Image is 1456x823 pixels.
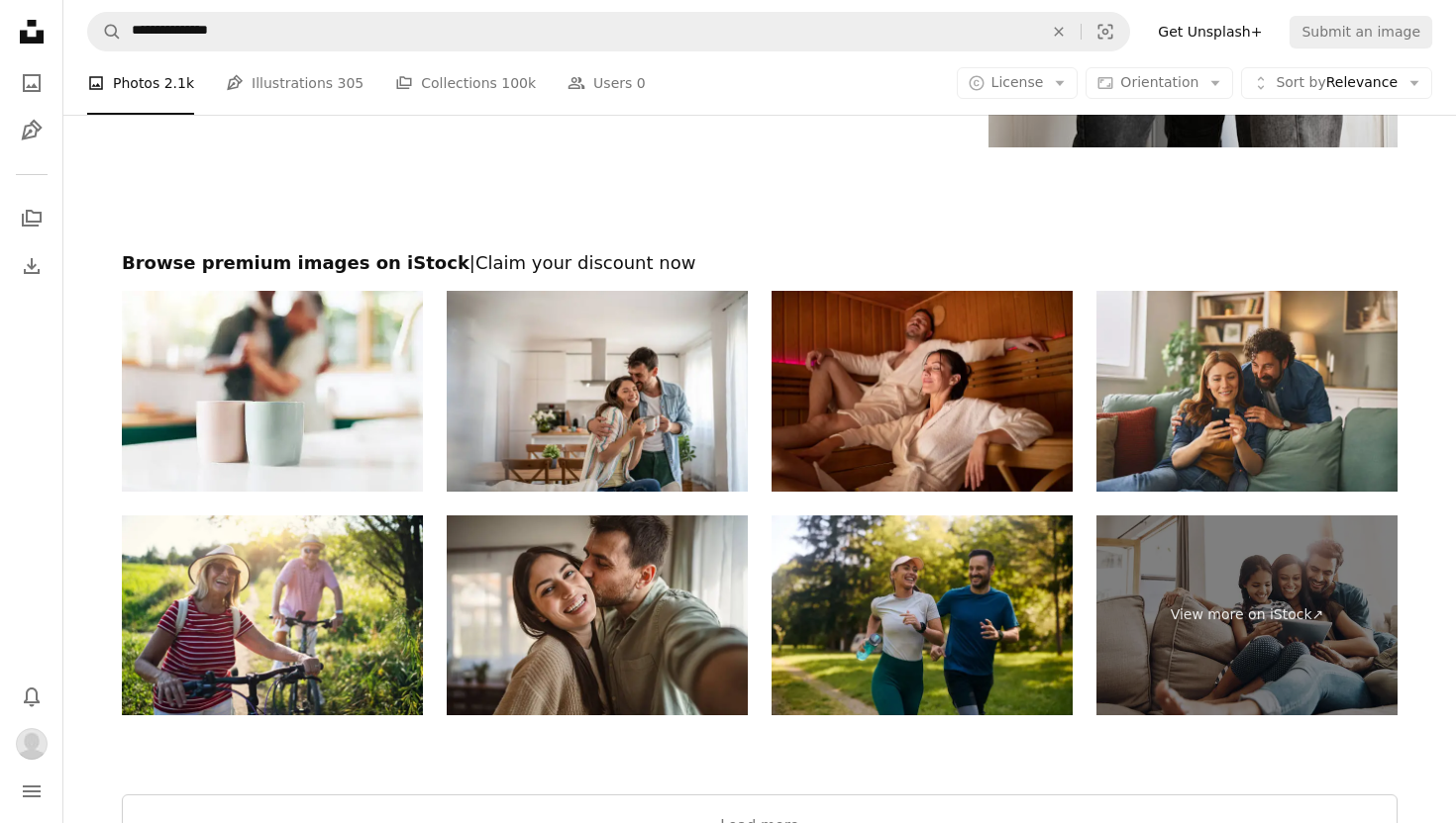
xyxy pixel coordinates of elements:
img: Avatar of user Ieva Pavilone [16,728,48,760]
span: Relevance [1276,73,1398,93]
a: Illustrations [12,111,52,150]
button: Visual search [1082,13,1129,50]
span: | Claim your discount now [469,252,696,273]
span: 100k [501,72,536,94]
span: 0 [637,72,646,94]
img: Senior couple enjoying a bike trip [122,515,423,716]
button: Profile [12,724,52,764]
button: Submit an image [1290,16,1432,47]
img: close up of self portrait happy young couple in love at home [447,515,748,716]
a: Illustrations 305 [226,51,364,115]
a: Users 0 [568,51,646,115]
span: Sort by [1276,74,1325,90]
img: Young couple drinking morning coffee enjoying the weekend in their new apartment [447,291,748,492]
img: Cheerful athletic couple jogging through the park. [772,515,1073,716]
span: License [991,74,1044,90]
a: Get Unsplash+ [1146,16,1274,47]
button: Sort byRelevance [1241,67,1432,99]
button: Menu [12,772,52,811]
a: Collections [12,199,52,238]
form: Find visuals sitewide [87,12,1130,51]
button: Search Unsplash [88,13,122,50]
a: View more on iStock↗ [1096,515,1398,716]
h2: Browse premium images on iStock [122,251,1398,275]
a: Photos [12,63,52,103]
button: License [957,67,1079,99]
img: Morning, coffee and mug of couple in kitchen for caffeine beverage, warm drink and cappuccino. Ma... [122,291,423,492]
a: Collections 100k [395,51,536,115]
img: Happy couple relaxing on sofa and browsing smartphone at home [1096,291,1398,492]
span: 305 [338,72,364,94]
button: Orientation [1086,67,1233,99]
a: Home — Unsplash [12,12,52,55]
span: Orientation [1120,74,1198,90]
img: Mid adult couple enjoying time in sauna [772,291,1073,492]
button: Notifications [12,677,52,716]
button: Clear [1037,13,1081,50]
a: Download History [12,246,52,286]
